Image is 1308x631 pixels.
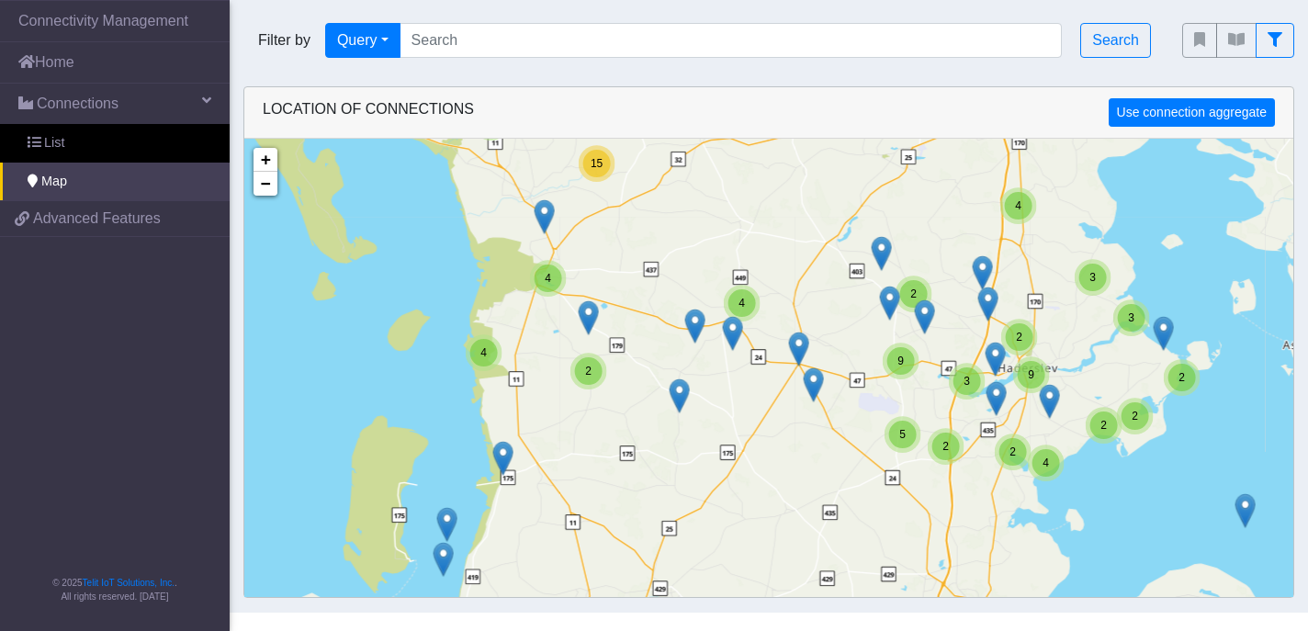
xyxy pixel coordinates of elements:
div: LOCATION OF CONNECTIONS [244,87,1293,139]
span: 9 [897,355,904,367]
input: Search... [400,23,1063,58]
span: 2 [1178,371,1185,384]
span: 4 [1043,456,1049,469]
span: 4 [480,346,487,359]
span: Map [41,172,67,192]
span: 2 [942,440,949,453]
a: Telit IoT Solutions, Inc. [83,578,175,588]
span: 3 [964,375,970,388]
button: Query [325,23,400,58]
span: List [44,133,64,153]
span: Filter by [243,29,325,51]
span: 3 [1089,271,1096,284]
span: 15 [591,157,603,170]
a: Zoom in [254,148,277,172]
span: 2 [1132,410,1138,423]
span: 5 [899,428,906,441]
a: Zoom out [254,172,277,196]
span: 2 [1100,419,1107,432]
button: Search [1080,23,1151,58]
span: 2 [585,365,592,377]
span: 2 [1009,445,1016,458]
span: 2 [1016,331,1022,344]
span: 4 [545,272,551,285]
button: Use connection aggregate [1109,98,1275,127]
div: fitlers menu [1182,23,1294,58]
span: 4 [739,297,745,310]
span: 9 [1028,368,1034,381]
span: Advanced Features [33,208,161,230]
span: 4 [1015,199,1021,212]
span: Connections [37,93,118,115]
span: 3 [1128,311,1134,324]
span: 2 [910,287,917,300]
